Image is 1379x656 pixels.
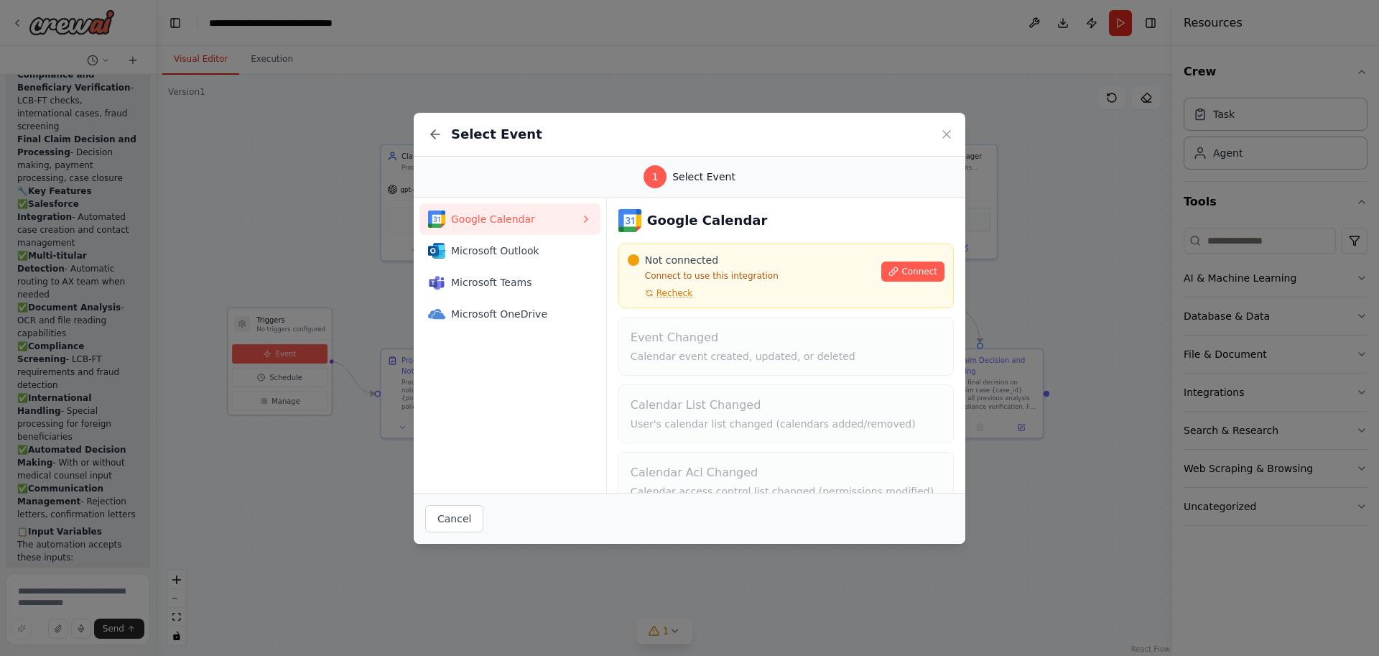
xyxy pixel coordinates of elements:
[647,211,768,231] h3: Google Calendar
[451,212,580,226] span: Google Calendar
[881,262,944,282] button: Connect
[428,242,445,259] img: Microsoft Outlook
[451,275,580,290] span: Microsoft Teams
[618,317,954,376] button: Event ChangedCalendar event created, updated, or deleted
[631,464,942,481] h4: Calendar Acl Changed
[419,298,600,330] button: Microsoft OneDriveMicrosoft OneDrive
[628,270,873,282] p: Connect to use this integration
[428,305,445,323] img: Microsoft OneDrive
[645,253,718,267] span: Not connected
[631,349,942,364] p: Calendar event created, updated, or deleted
[451,124,542,144] h2: Select Event
[901,266,937,277] span: Connect
[451,307,580,321] span: Microsoft OneDrive
[628,287,692,299] button: Recheck
[631,484,942,499] p: Calendar access control list changed (permissions modified)
[618,209,641,232] img: Google Calendar
[419,203,600,235] button: Google CalendarGoogle Calendar
[419,235,600,267] button: Microsoft OutlookMicrosoft Outlook
[451,244,580,258] span: Microsoft Outlook
[618,384,954,443] button: Calendar List ChangedUser's calendar list changed (calendars added/removed)
[631,397,942,414] h4: Calendar List Changed
[656,287,692,299] span: Recheck
[425,505,483,532] button: Cancel
[631,417,942,431] p: User's calendar list changed (calendars added/removed)
[644,165,667,188] div: 1
[618,452,954,511] button: Calendar Acl ChangedCalendar access control list changed (permissions modified)
[631,329,942,346] h4: Event Changed
[428,211,445,228] img: Google Calendar
[428,274,445,291] img: Microsoft Teams
[672,170,735,184] span: Select Event
[419,267,600,298] button: Microsoft TeamsMicrosoft Teams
